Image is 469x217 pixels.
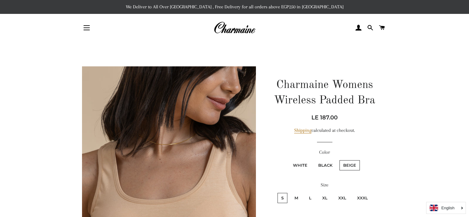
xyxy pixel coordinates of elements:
a: English [430,205,463,211]
label: S [278,193,287,203]
a: Shipping [294,127,311,133]
label: XXL [335,193,350,203]
label: M [291,193,302,203]
img: Charmaine Egypt [214,21,255,35]
label: Beige [339,160,360,170]
label: XXXL [353,193,372,203]
div: calculated at checkout. [270,127,379,134]
span: LE 187.00 [311,114,338,121]
label: L [305,193,315,203]
label: Black [315,160,336,170]
h1: Charmaine Womens Wireless Padded Bra [270,77,379,109]
label: White [289,160,311,170]
label: XL [319,193,331,203]
i: English [441,206,455,210]
label: Color [270,148,379,156]
label: Size [270,181,379,189]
